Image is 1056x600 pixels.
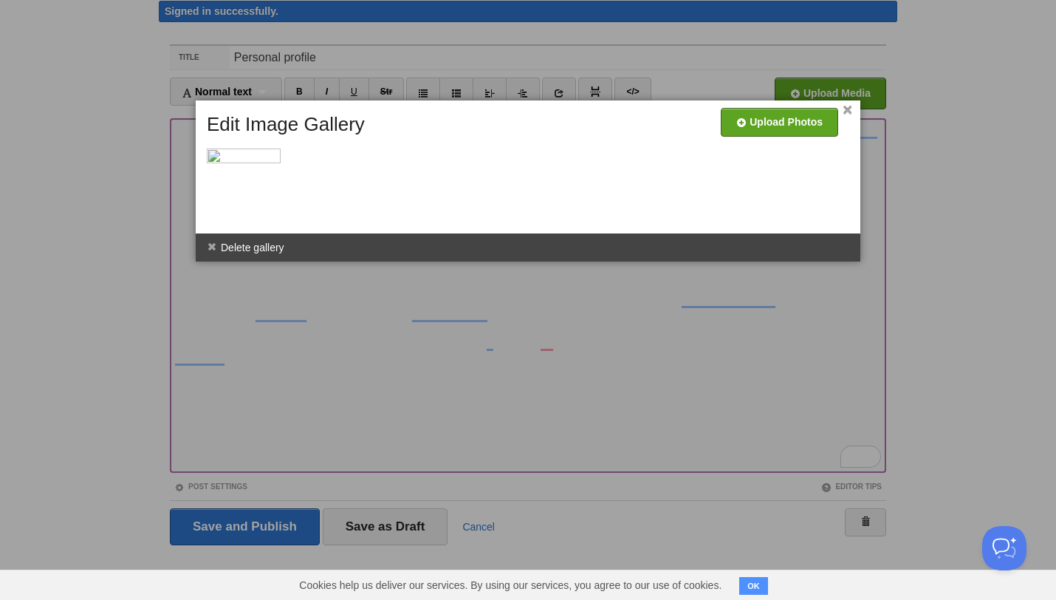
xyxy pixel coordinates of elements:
[739,577,768,595] button: OK
[207,114,365,135] h5: Edit Image Gallery
[843,106,852,115] a: ×
[196,233,295,262] li: Delete gallery
[207,149,281,222] img: thumb_IMG_7377.jpg
[982,526,1026,570] iframe: Help Scout Beacon - Open
[284,570,736,600] span: Cookies help us deliver our services. By using our services, you agree to our use of cookies.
